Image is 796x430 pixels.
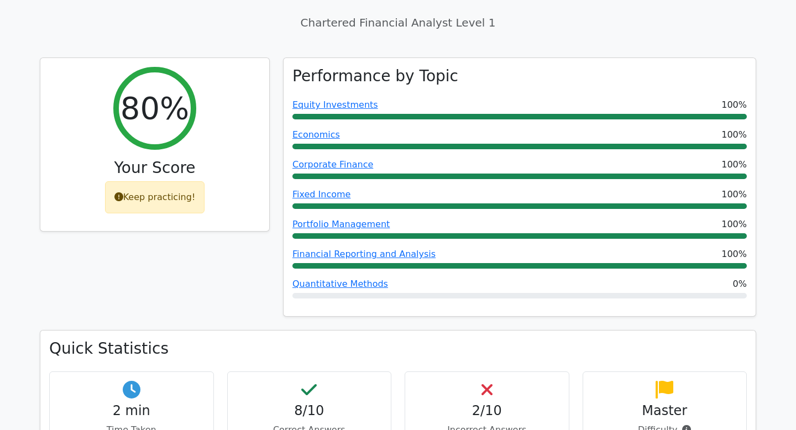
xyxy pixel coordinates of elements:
[592,403,738,419] h4: Master
[49,159,260,177] h3: Your Score
[40,14,756,31] p: Chartered Financial Analyst Level 1
[292,189,350,200] a: Fixed Income
[292,67,458,86] h3: Performance by Topic
[292,279,388,289] a: Quantitative Methods
[292,219,390,229] a: Portfolio Management
[59,403,205,419] h4: 2 min
[121,90,189,127] h2: 80%
[721,188,747,201] span: 100%
[721,158,747,171] span: 100%
[49,339,747,358] h3: Quick Statistics
[105,181,205,213] div: Keep practicing!
[721,218,747,231] span: 100%
[414,403,560,419] h4: 2/10
[721,248,747,261] span: 100%
[292,99,378,110] a: Equity Investments
[237,403,383,419] h4: 8/10
[721,98,747,112] span: 100%
[292,159,373,170] a: Corporate Finance
[292,249,436,259] a: Financial Reporting and Analysis
[721,128,747,141] span: 100%
[733,277,747,291] span: 0%
[292,129,340,140] a: Economics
